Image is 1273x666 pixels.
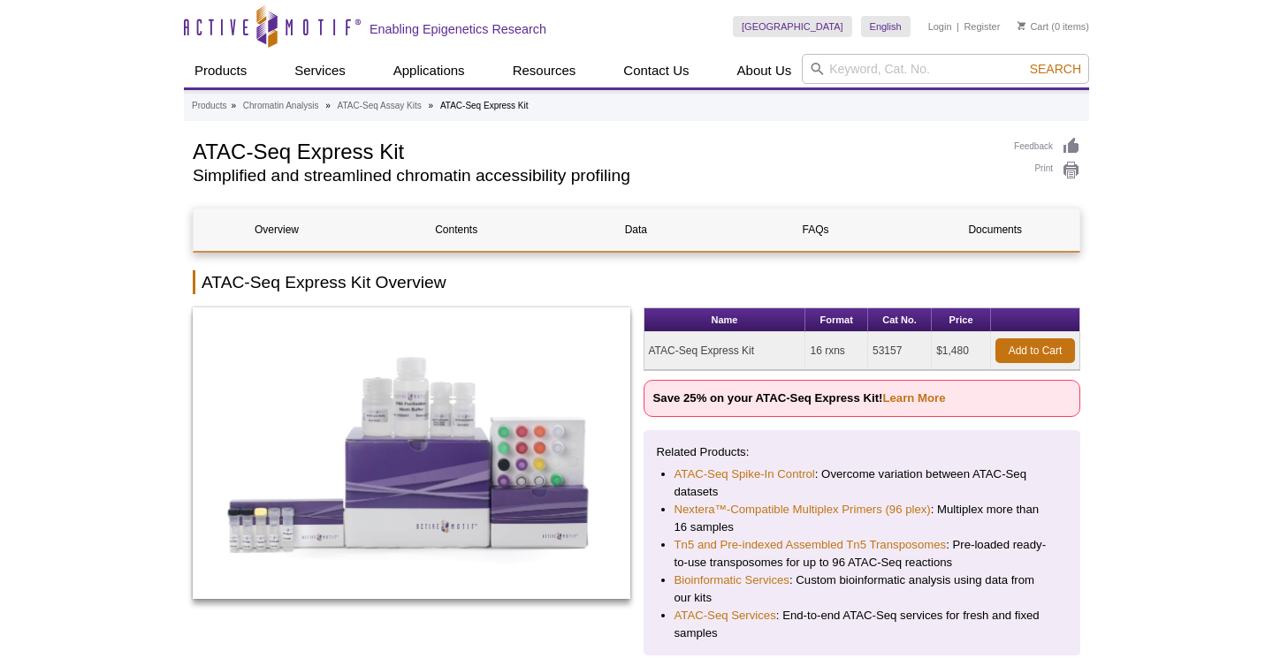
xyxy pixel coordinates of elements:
a: Applications [383,54,476,87]
img: ATAC-Seq Express Kit [193,307,630,599]
span: Search [1030,62,1081,76]
h1: ATAC-Seq Express Kit [193,137,996,163]
li: : Multiplex more than 16 samples [675,501,1050,536]
a: Bioinformatic Services [675,571,789,589]
a: About Us [727,54,803,87]
a: FAQs [733,208,899,251]
a: Nextera™-Compatible Multiplex Primers (96 plex) [675,501,931,518]
li: » [325,101,331,110]
h2: ATAC-Seq Express Kit Overview [193,270,1080,294]
a: Login [928,20,952,33]
a: [GEOGRAPHIC_DATA] [733,16,852,37]
input: Keyword, Cat. No. [802,54,1089,84]
li: » [231,101,236,110]
li: (0 items) [1018,16,1089,37]
td: 16 rxns [805,332,868,370]
img: Your Cart [1018,21,1025,30]
a: Register [964,20,1000,33]
a: Chromatin Analysis [243,98,319,114]
th: Name [644,308,806,332]
h2: Simplified and streamlined chromatin accessibility profiling [193,168,996,184]
td: ATAC-Seq Express Kit [644,332,806,370]
th: Cat No. [868,308,932,332]
strong: Save 25% on your ATAC-Seq Express Kit! [653,391,946,405]
li: : Pre-loaded ready-to-use transposomes for up to 96 ATAC-Seq reactions [675,536,1050,571]
a: ATAC-Seq Spike-In Control [675,465,815,483]
a: Data [553,208,719,251]
a: Add to Cart [995,338,1075,363]
li: : Custom bioinformatic analysis using data from our kits [675,571,1050,607]
a: Learn More [882,391,945,405]
li: ATAC-Seq Express Kit [440,101,529,110]
a: Overview [194,208,360,251]
p: Related Products: [657,443,1068,461]
th: Format [805,308,868,332]
a: Resources [502,54,587,87]
a: Contents [373,208,539,251]
a: Documents [912,208,1079,251]
a: ATAC-Seq Services [675,607,776,624]
a: Print [1014,161,1080,180]
a: Products [192,98,226,114]
a: Feedback [1014,137,1080,156]
th: Price [932,308,991,332]
li: : End-to-end ATAC-Seq services for fresh and fixed samples [675,607,1050,642]
a: ATAC-Seq Assay Kits [338,98,422,114]
a: Tn5 and Pre-indexed Assembled Tn5 Transposomes [675,536,947,554]
button: Search [1025,61,1086,77]
a: Services [284,54,356,87]
li: | [957,16,959,37]
a: English [861,16,911,37]
td: 53157 [868,332,932,370]
a: Cart [1018,20,1048,33]
h2: Enabling Epigenetics Research [370,21,546,37]
li: : Overcome variation between ATAC-Seq datasets [675,465,1050,501]
td: $1,480 [932,332,991,370]
a: Products [184,54,257,87]
a: Contact Us [613,54,699,87]
li: » [429,101,434,110]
